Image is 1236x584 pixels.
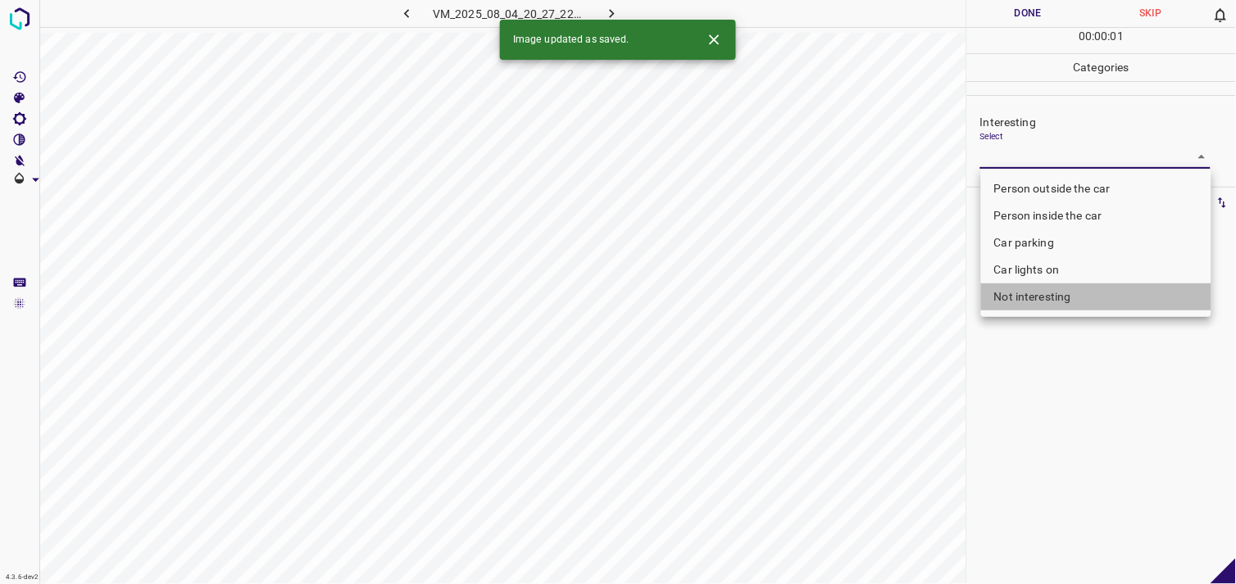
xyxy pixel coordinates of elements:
[981,175,1211,202] li: Person outside the car
[981,202,1211,229] li: Person inside the car
[981,283,1211,310] li: Not interesting
[981,229,1211,256] li: Car parking
[699,25,729,55] button: Close
[513,33,629,48] span: Image updated as saved.
[981,256,1211,283] li: Car lights on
